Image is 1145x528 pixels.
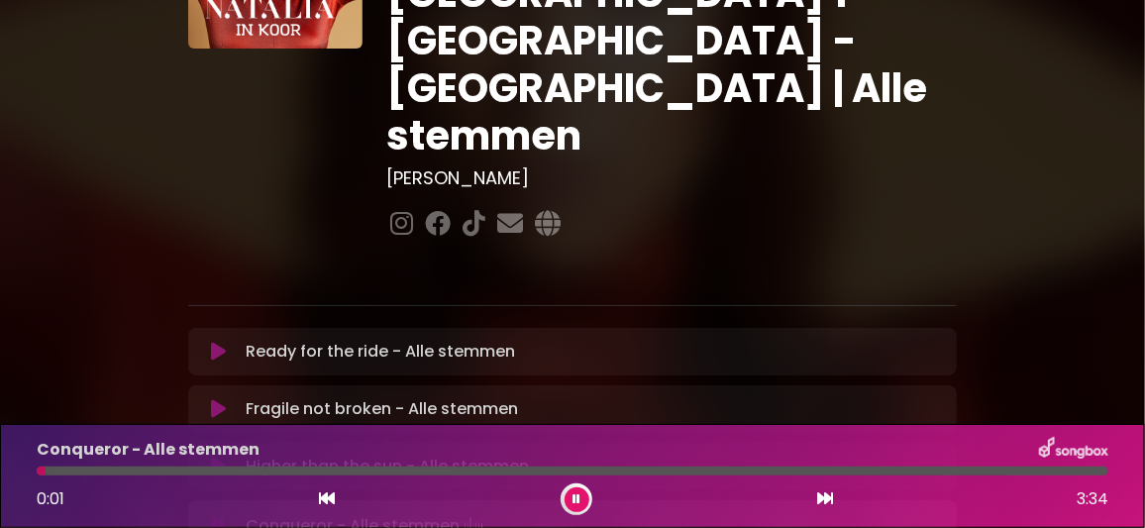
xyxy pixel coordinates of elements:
[37,438,260,462] p: Conqueror - Alle stemmen
[246,340,515,364] p: Ready for the ride - Alle stemmen
[246,397,518,421] p: Fragile not broken - Alle stemmen
[37,487,64,510] span: 0:01
[1077,487,1108,511] span: 3:34
[386,167,957,189] h3: [PERSON_NAME]
[1039,437,1108,463] img: songbox-logo-white.png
